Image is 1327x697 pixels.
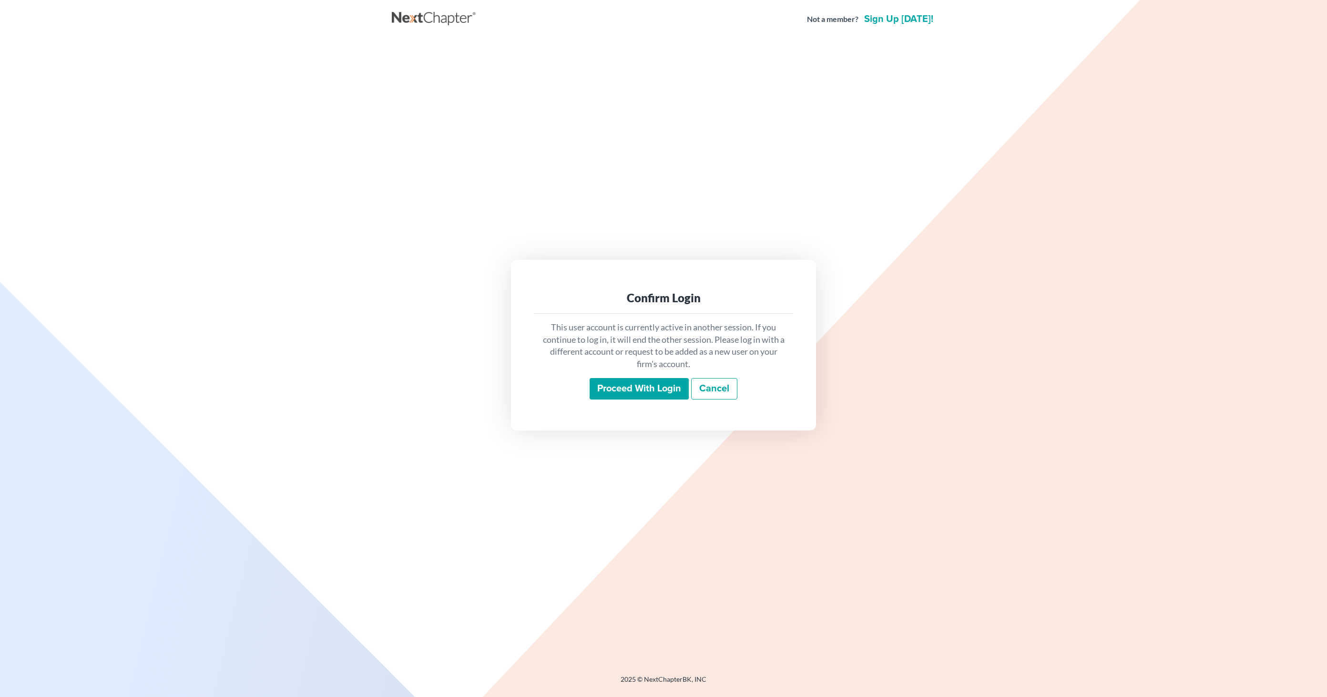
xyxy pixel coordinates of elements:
[590,378,689,400] input: Proceed with login
[807,14,858,25] strong: Not a member?
[392,675,935,692] div: 2025 © NextChapterBK, INC
[691,378,737,400] a: Cancel
[862,14,935,24] a: Sign up [DATE]!
[541,321,786,370] p: This user account is currently active in another session. If you continue to log in, it will end ...
[541,290,786,306] div: Confirm Login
